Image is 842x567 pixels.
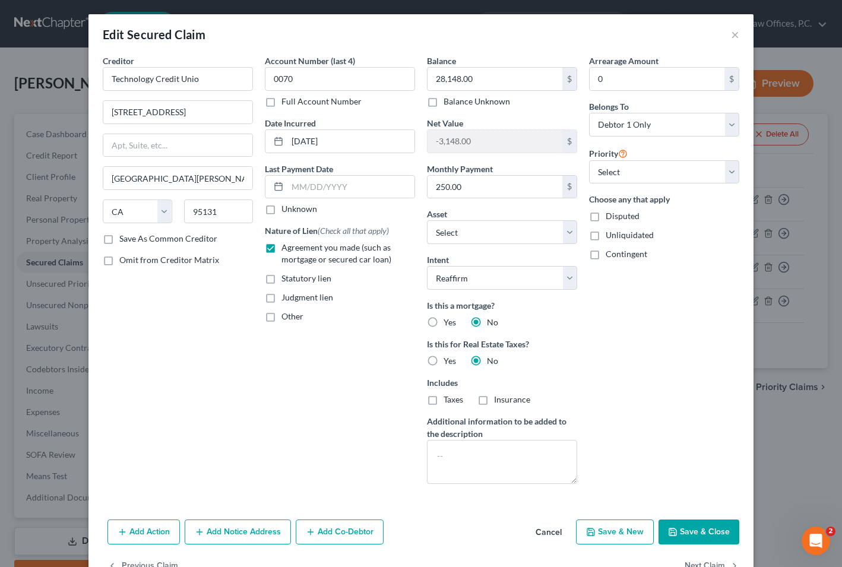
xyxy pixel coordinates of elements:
label: Monthly Payment [427,163,493,175]
div: $ [562,130,577,153]
label: Balance Unknown [444,96,510,107]
input: MM/DD/YYYY [287,130,414,153]
span: Belongs To [589,102,629,112]
div: $ [724,68,739,90]
label: Priority [589,146,628,160]
label: Last Payment Date [265,163,333,175]
label: Nature of Lien [265,224,389,237]
label: Intent [427,254,449,266]
span: No [487,356,498,366]
span: Disputed [606,211,640,221]
input: 0.00 [428,176,562,198]
input: XXXX [265,67,415,91]
span: Asset [427,209,447,219]
button: Add Notice Address [185,520,291,544]
span: Creditor [103,56,134,66]
span: No [487,317,498,327]
button: Save & New [576,520,654,544]
label: Full Account Number [281,96,362,107]
input: Enter zip... [184,199,254,223]
input: Enter city... [103,167,252,189]
span: (Check all that apply) [318,226,389,236]
label: Includes [427,376,577,389]
label: Net Value [427,117,463,129]
button: Save & Close [659,520,739,544]
label: Additional information to be added to the description [427,415,577,440]
span: Contingent [606,249,647,259]
span: Yes [444,356,456,366]
input: 0.00 [590,68,724,90]
input: 0.00 [428,130,562,153]
input: Apt, Suite, etc... [103,134,252,157]
label: Is this a mortgage? [427,299,577,312]
label: Account Number (last 4) [265,55,355,67]
span: Agreement you made (such as mortgage or secured car loan) [281,242,391,264]
span: Judgment lien [281,292,333,302]
label: Unknown [281,203,317,215]
span: Insurance [494,394,530,404]
span: Taxes [444,394,463,404]
input: Search creditor by name... [103,67,253,91]
label: Choose any that apply [589,193,739,205]
span: Statutory lien [281,273,331,283]
span: Other [281,311,303,321]
iframe: Intercom live chat [802,527,830,555]
div: $ [562,176,577,198]
label: Arrearage Amount [589,55,659,67]
span: Unliquidated [606,230,654,240]
span: 2 [826,527,835,536]
label: Date Incurred [265,117,316,129]
label: Balance [427,55,456,67]
button: Add Co-Debtor [296,520,384,544]
input: 0.00 [428,68,562,90]
label: Is this for Real Estate Taxes? [427,338,577,350]
input: Enter address... [103,101,252,123]
button: Add Action [107,520,180,544]
span: Yes [444,317,456,327]
button: Cancel [526,521,571,544]
label: Save As Common Creditor [119,233,217,245]
div: Edit Secured Claim [103,26,205,43]
input: MM/DD/YYYY [287,176,414,198]
div: $ [562,68,577,90]
button: × [731,27,739,42]
span: Omit from Creditor Matrix [119,255,219,265]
